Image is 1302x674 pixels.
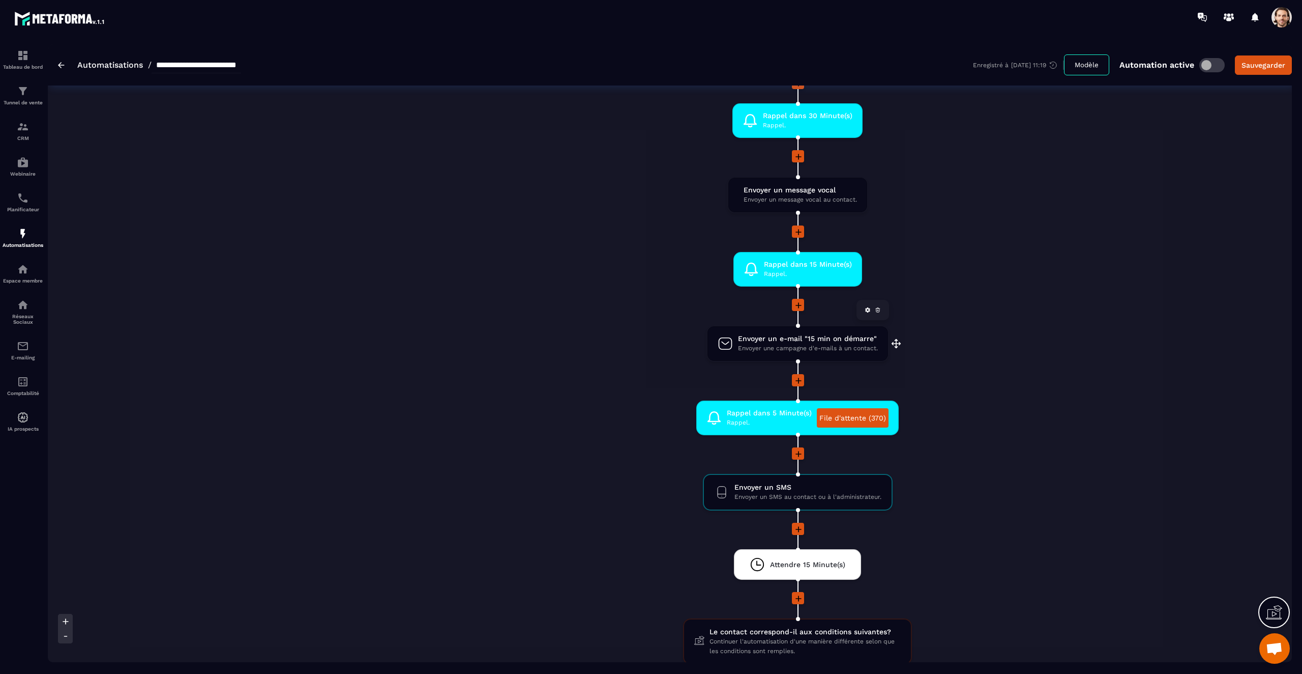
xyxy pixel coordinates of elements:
a: File d'attente (370) [817,408,889,428]
a: formationformationTableau de bord [3,42,43,77]
a: automationsautomationsEspace membre [3,256,43,291]
span: Envoyer une campagne d'e-mails à un contact. [738,344,878,353]
span: Le contact correspond-il aux conditions suivantes? [709,627,901,637]
a: Open chat [1259,633,1290,664]
span: Envoyer un e-mail "15 min on démarre" [738,334,878,344]
img: email [17,340,29,352]
a: Automatisations [77,60,143,70]
button: Sauvegarder [1235,55,1292,75]
img: formation [17,49,29,62]
a: schedulerschedulerPlanificateur [3,184,43,220]
a: formationformationTunnel de vente [3,77,43,113]
p: Webinaire [3,171,43,177]
img: automations [17,156,29,168]
a: automationsautomationsAutomatisations [3,220,43,256]
img: accountant [17,376,29,388]
a: emailemailE-mailing [3,332,43,368]
p: Tableau de bord [3,64,43,70]
span: Rappel. [763,121,852,130]
img: scheduler [17,192,29,204]
span: Envoyer un message vocal au contact. [744,195,857,205]
span: Continuer l'automatisation d'une manière différente selon que les conditions sont remplies. [709,637,901,656]
p: CRM [3,135,43,141]
p: IA prospects [3,426,43,432]
p: Automatisations [3,242,43,248]
div: Sauvegarder [1241,60,1285,70]
p: Automation active [1119,60,1194,70]
p: [DATE] 11:19 [1011,62,1046,69]
span: Rappel dans 5 Minute(s) [727,408,812,418]
button: Modèle [1064,54,1109,75]
span: / [148,60,152,70]
p: Tunnel de vente [3,100,43,105]
a: accountantaccountantComptabilité [3,368,43,404]
span: Envoyer un message vocal [744,185,857,195]
a: social-networksocial-networkRéseaux Sociaux [3,291,43,332]
p: Comptabilité [3,390,43,396]
img: formation [17,121,29,133]
img: automations [17,228,29,240]
img: arrow [58,62,65,68]
p: Espace membre [3,278,43,284]
img: social-network [17,299,29,311]
a: formationformationCRM [3,113,43,149]
span: Rappel dans 15 Minute(s) [764,260,852,269]
a: automationsautomationsWebinaire [3,149,43,184]
span: Envoyer un SMS au contact ou à l'administrateur. [734,492,881,502]
span: Attendre 15 Minute(s) [770,560,845,570]
p: Réseaux Sociaux [3,314,43,325]
img: formation [17,85,29,97]
span: Envoyer un SMS [734,483,881,492]
span: Rappel. [764,269,852,279]
p: Planificateur [3,207,43,212]
img: logo [14,9,106,27]
span: Rappel. [727,418,812,428]
span: Rappel dans 30 Minute(s) [763,111,852,121]
img: automations [17,263,29,275]
p: E-mailing [3,355,43,360]
img: automations [17,411,29,424]
div: Enregistré à [973,61,1064,70]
